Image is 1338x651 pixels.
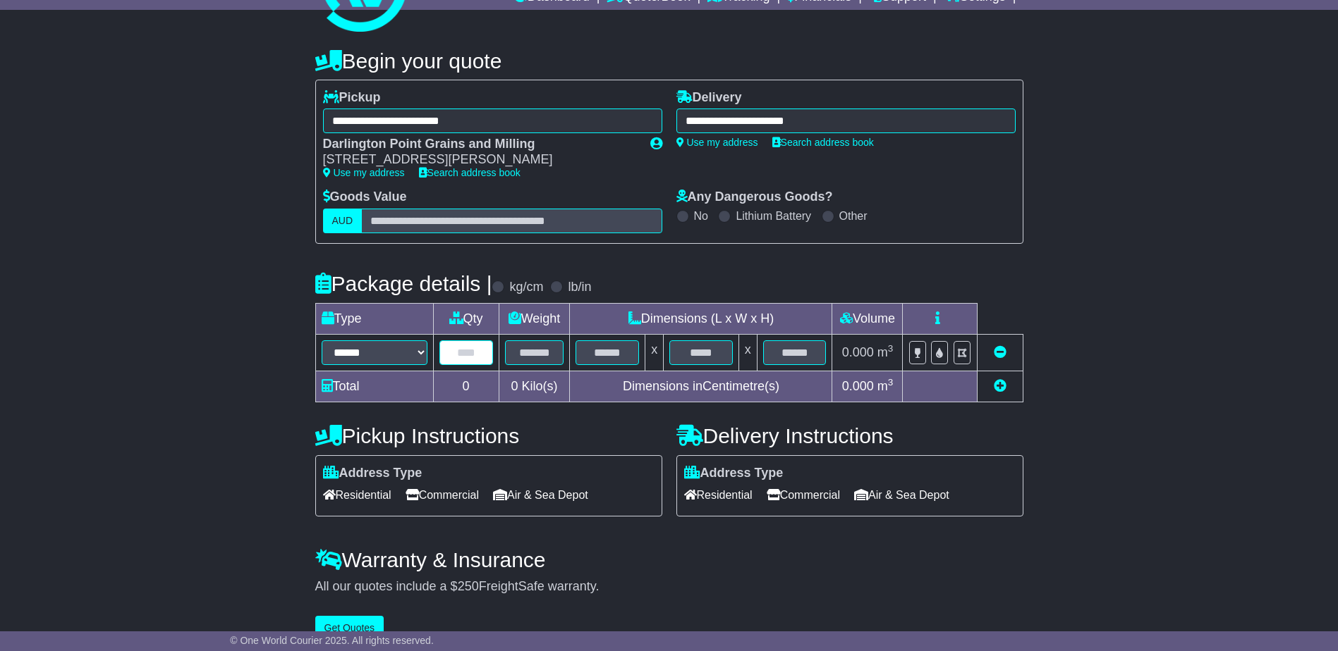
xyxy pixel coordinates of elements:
[877,379,894,393] span: m
[509,280,543,295] label: kg/cm
[433,303,499,334] td: Qty
[323,152,636,168] div: [STREET_ADDRESS][PERSON_NAME]
[854,484,949,506] span: Air & Sea Depot
[323,90,381,106] label: Pickup
[676,424,1023,447] h4: Delivery Instructions
[323,209,363,233] label: AUD
[888,343,894,354] sup: 3
[230,635,434,646] span: © One World Courier 2025. All rights reserved.
[645,334,664,371] td: x
[315,272,492,295] h4: Package details |
[406,484,479,506] span: Commercial
[315,303,433,334] td: Type
[842,345,874,359] span: 0.000
[458,579,479,593] span: 250
[315,49,1023,73] h4: Begin your quote
[684,466,784,481] label: Address Type
[511,379,518,393] span: 0
[676,90,742,106] label: Delivery
[736,209,811,223] label: Lithium Battery
[684,484,753,506] span: Residential
[493,484,588,506] span: Air & Sea Depot
[433,371,499,402] td: 0
[315,424,662,447] h4: Pickup Instructions
[694,209,708,223] label: No
[315,579,1023,595] div: All our quotes include a $ FreightSafe warranty.
[323,137,636,152] div: Darlington Point Grains and Milling
[315,548,1023,571] h4: Warranty & Insurance
[888,377,894,387] sup: 3
[570,303,832,334] td: Dimensions (L x W x H)
[767,484,840,506] span: Commercial
[499,303,570,334] td: Weight
[499,371,570,402] td: Kilo(s)
[315,616,384,640] button: Get Quotes
[570,371,832,402] td: Dimensions in Centimetre(s)
[994,345,1006,359] a: Remove this item
[839,209,868,223] label: Other
[568,280,591,295] label: lb/in
[323,484,391,506] span: Residential
[676,190,833,205] label: Any Dangerous Goods?
[419,167,521,178] a: Search address book
[772,137,874,148] a: Search address book
[315,371,433,402] td: Total
[323,190,407,205] label: Goods Value
[323,167,405,178] a: Use my address
[832,303,903,334] td: Volume
[877,345,894,359] span: m
[323,466,422,481] label: Address Type
[738,334,757,371] td: x
[842,379,874,393] span: 0.000
[994,379,1006,393] a: Add new item
[676,137,758,148] a: Use my address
